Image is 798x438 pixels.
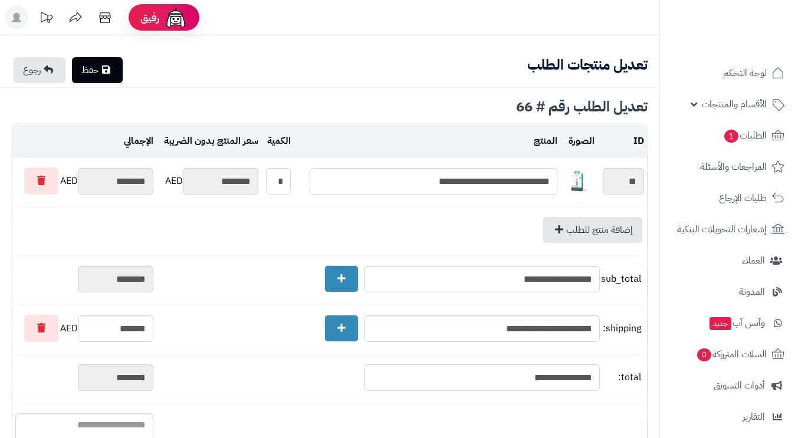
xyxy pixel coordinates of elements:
td: ID [597,125,647,157]
span: الطلبات [723,127,767,144]
span: وآتس آب [708,315,765,331]
a: التقارير [667,403,791,431]
span: total: [603,371,641,384]
span: التقارير [743,409,765,425]
td: الكمية [261,125,294,157]
div: تعديل الطلب رقم # 66 [12,100,648,114]
div: AED [159,168,259,195]
b: تعديل منتجات الطلب [527,54,648,75]
a: إضافة منتج للطلب [543,217,642,243]
span: إشعارات التحويلات البنكية [677,221,767,238]
a: طلبات الإرجاع [667,184,791,212]
span: أدوات التسويق [714,377,765,394]
td: الصورة [560,125,597,157]
span: طلبات الإرجاع [719,190,767,206]
a: وآتس آبجديد [667,309,791,337]
a: العملاء [667,246,791,275]
img: 1755053082-Screenshot%202025-08-12%20220530-40x40.png [565,169,589,193]
td: المنتج [294,125,560,157]
a: السلات المتروكة0 [667,340,791,368]
span: 1 [724,130,738,143]
a: تحديثات المنصة [31,6,61,32]
td: سعر المنتج بدون الضريبة [156,125,262,157]
span: 0 [697,348,711,361]
span: shipping: [603,322,641,335]
span: جديد [710,317,731,330]
div: AED [15,315,153,342]
a: لوحة التحكم [667,59,791,87]
span: sub_total: [603,272,641,286]
a: أدوات التسويق [667,371,791,400]
span: لوحة التحكم [723,65,767,81]
span: المراجعات والأسئلة [700,159,767,175]
span: المدونة [739,284,765,300]
div: AED [15,167,153,195]
img: ai-face.png [164,6,188,29]
a: رجوع [14,57,65,83]
span: الأقسام والمنتجات [702,96,767,113]
td: الإجمالي [12,125,156,157]
span: رفيق [140,11,159,25]
a: إشعارات التحويلات البنكية [667,215,791,243]
a: حفظ [72,57,123,83]
a: المدونة [667,278,791,306]
span: السلات المتروكة [696,346,767,363]
span: العملاء [742,252,765,269]
a: المراجعات والأسئلة [667,153,791,181]
a: الطلبات1 [667,121,791,150]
